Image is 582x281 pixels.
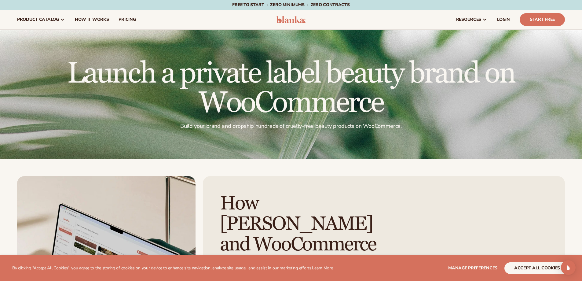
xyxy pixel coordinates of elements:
[114,10,141,29] a: pricing
[17,123,565,130] p: Build your brand and dropship hundreds of cruelty-free beauty products on WooCommerce.
[12,10,70,29] a: product catalog
[492,10,515,29] a: LOGIN
[70,10,114,29] a: How It Works
[520,13,565,26] a: Start Free
[456,17,481,22] span: resources
[504,262,570,274] button: accept all cookies
[119,17,136,22] span: pricing
[220,193,406,275] h2: How [PERSON_NAME] and WooCommerce work together
[448,262,497,274] button: Manage preferences
[312,265,333,271] a: Learn More
[276,16,306,23] img: logo
[451,10,492,29] a: resources
[12,266,333,271] p: By clicking "Accept All Cookies", you agree to the storing of cookies on your device to enhance s...
[17,59,565,118] h1: Launch a private label beauty brand on WooCommerce
[75,17,109,22] span: How It Works
[561,260,576,275] div: Open Intercom Messenger
[232,2,350,8] span: Free to start · ZERO minimums · ZERO contracts
[17,17,59,22] span: product catalog
[497,17,510,22] span: LOGIN
[448,265,497,271] span: Manage preferences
